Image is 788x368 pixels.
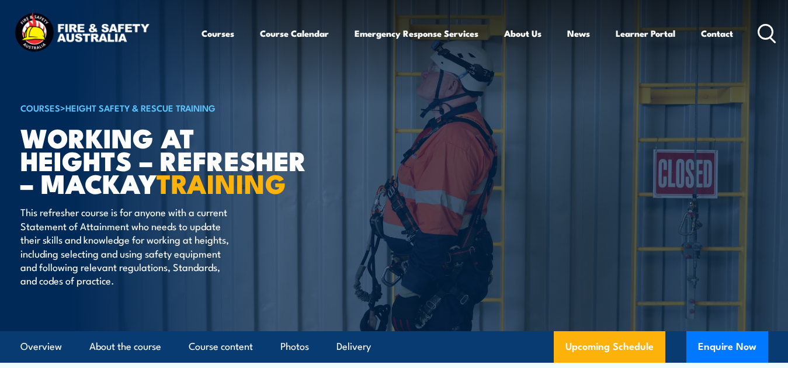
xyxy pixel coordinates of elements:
[355,19,478,47] a: Emergency Response Services
[504,19,541,47] a: About Us
[616,19,675,47] a: Learner Portal
[686,331,768,363] button: Enquire Now
[189,331,253,362] a: Course content
[260,19,329,47] a: Course Calendar
[89,331,161,362] a: About the course
[20,126,309,194] h1: Working at heights – refresher – Mackay
[65,101,216,114] a: Height Safety & Rescue Training
[567,19,590,47] a: News
[20,331,62,362] a: Overview
[554,331,665,363] a: Upcoming Schedule
[20,205,234,287] p: This refresher course is for anyone with a current Statement of Attainment who needs to update th...
[701,19,733,47] a: Contact
[157,162,286,203] strong: TRAINING
[202,19,234,47] a: Courses
[336,331,371,362] a: Delivery
[20,100,309,114] h6: >
[20,101,60,114] a: COURSES
[280,331,309,362] a: Photos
